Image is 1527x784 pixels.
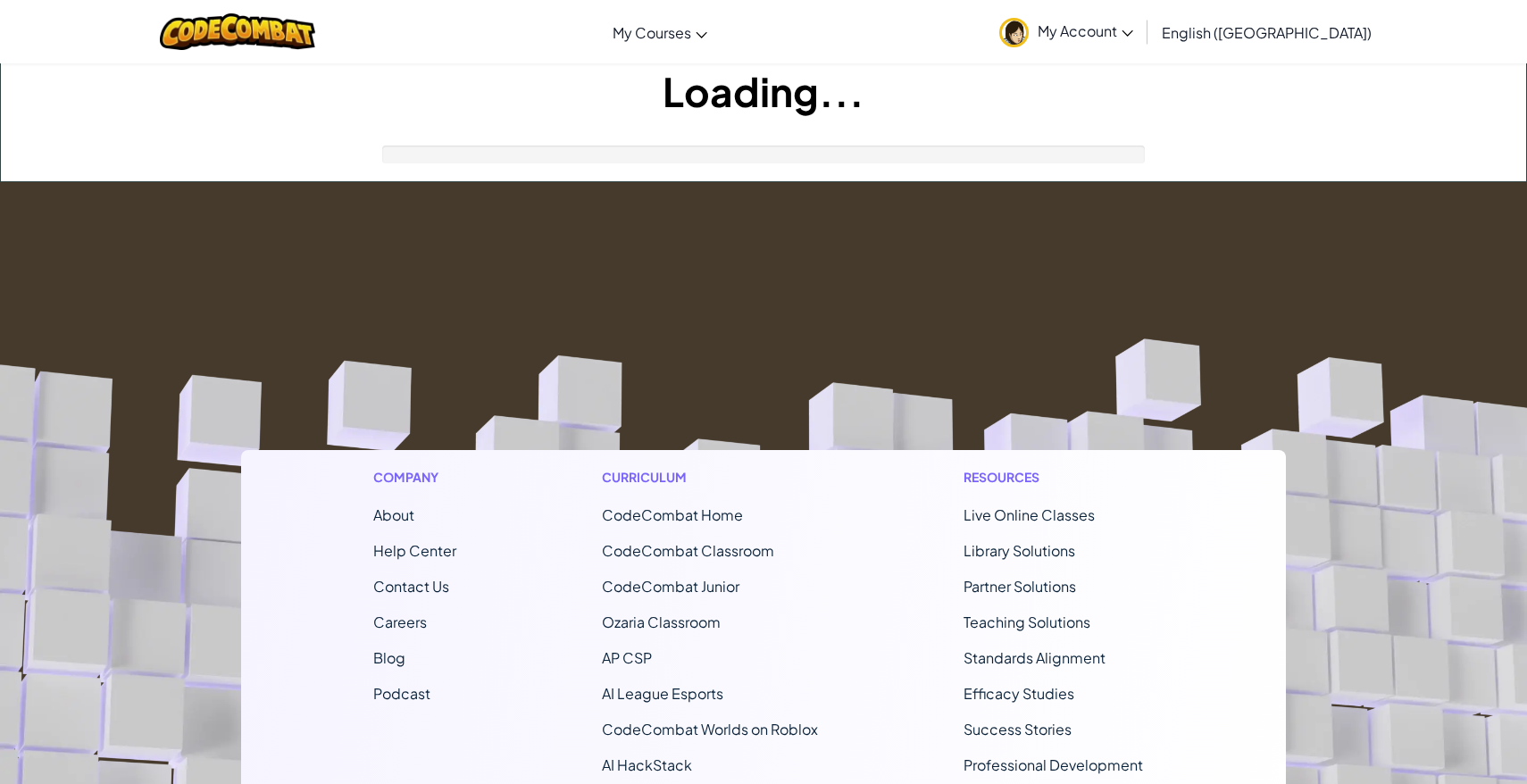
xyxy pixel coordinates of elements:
[160,13,316,50] img: CodeCombat logo
[964,541,1075,560] a: Library Solutions
[373,684,430,703] a: Podcast
[964,755,1143,774] a: Professional Development
[373,577,449,596] span: Contact Us
[964,648,1106,667] a: Standards Alignment
[602,577,739,596] a: CodeCombat Junior
[964,505,1095,524] a: Live Online Classes
[602,755,692,774] a: AI HackStack
[604,8,716,56] a: My Courses
[964,468,1154,487] h1: Resources
[373,648,405,667] a: Blog
[1153,8,1381,56] a: English ([GEOGRAPHIC_DATA])
[373,505,414,524] a: About
[613,23,691,42] span: My Courses
[999,18,1029,47] img: avatar
[1162,23,1372,42] span: English ([GEOGRAPHIC_DATA])
[602,613,721,631] a: Ozaria Classroom
[990,4,1142,60] a: My Account
[373,613,427,631] a: Careers
[1038,21,1133,40] span: My Account
[964,684,1074,703] a: Efficacy Studies
[964,613,1090,631] a: Teaching Solutions
[602,684,723,703] a: AI League Esports
[1,63,1526,119] h1: Loading...
[602,505,743,524] span: CodeCombat Home
[964,720,1072,738] a: Success Stories
[964,577,1076,596] a: Partner Solutions
[602,648,652,667] a: AP CSP
[373,468,456,487] h1: Company
[602,468,818,487] h1: Curriculum
[373,541,456,560] a: Help Center
[602,720,818,738] a: CodeCombat Worlds on Roblox
[602,541,774,560] a: CodeCombat Classroom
